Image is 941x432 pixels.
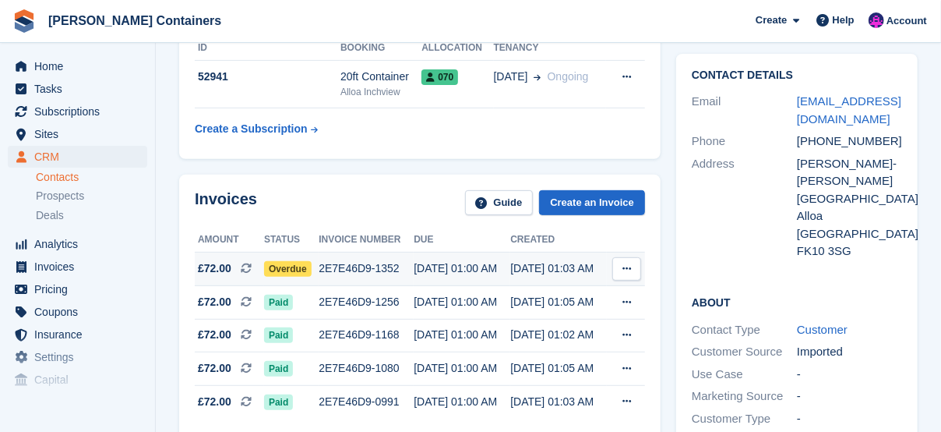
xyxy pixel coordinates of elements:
[319,394,414,410] div: 2E7E46D9-0991
[797,323,848,336] a: Customer
[692,155,797,260] div: Address
[340,36,421,61] th: Booking
[264,295,293,310] span: Paid
[34,278,128,300] span: Pricing
[510,360,607,377] div: [DATE] 01:05 AM
[264,328,293,343] span: Paid
[692,294,902,310] h2: About
[34,78,128,100] span: Tasks
[195,69,340,85] div: 52941
[319,260,414,277] div: 2E7E46D9-1352
[34,146,128,168] span: CRM
[8,324,147,345] a: menu
[36,170,147,185] a: Contacts
[34,101,128,122] span: Subscriptions
[797,155,902,190] div: [PERSON_NAME]-[PERSON_NAME]
[34,233,128,255] span: Analytics
[198,360,231,377] span: £72.00
[264,395,293,410] span: Paid
[494,36,607,61] th: Tenancy
[42,8,227,34] a: [PERSON_NAME] Containers
[8,233,147,255] a: menu
[797,133,902,150] div: [PHONE_NUMBER]
[198,294,231,310] span: £72.00
[8,256,147,278] a: menu
[797,343,902,361] div: Imported
[36,208,64,223] span: Deals
[421,69,458,85] span: 070
[12,9,36,33] img: stora-icon-8386f47178a22dfd0bd8f6a31ec36ba5ce8667c1dd55bd0f319d3a0aa187defe.svg
[756,12,787,28] span: Create
[797,190,902,208] div: [GEOGRAPHIC_DATA]
[510,294,607,310] div: [DATE] 01:05 AM
[539,190,645,216] a: Create an Invoice
[797,366,902,384] div: -
[8,123,147,145] a: menu
[36,207,147,224] a: Deals
[264,361,293,377] span: Paid
[797,94,901,126] a: [EMAIL_ADDRESS][DOMAIN_NAME]
[692,410,797,428] div: Customer Type
[465,190,534,216] a: Guide
[340,69,421,85] div: 20ft Container
[195,228,264,253] th: Amount
[319,294,414,310] div: 2E7E46D9-1256
[414,228,510,253] th: Due
[692,388,797,405] div: Marketing Source
[319,360,414,377] div: 2E7E46D9-1080
[36,188,147,204] a: Prospects
[8,146,147,168] a: menu
[8,301,147,323] a: menu
[36,189,84,204] span: Prospects
[510,327,607,343] div: [DATE] 01:02 AM
[34,346,128,368] span: Settings
[692,366,797,384] div: Use Case
[34,123,128,145] span: Sites
[195,121,308,137] div: Create a Subscription
[510,228,607,253] th: Created
[264,261,312,277] span: Overdue
[797,388,902,405] div: -
[8,101,147,122] a: menu
[8,278,147,300] a: menu
[414,260,510,277] div: [DATE] 01:00 AM
[319,327,414,343] div: 2E7E46D9-1168
[198,260,231,277] span: £72.00
[833,12,855,28] span: Help
[510,394,607,410] div: [DATE] 01:03 AM
[340,85,421,99] div: Alloa Inchview
[195,36,340,61] th: ID
[692,343,797,361] div: Customer Source
[8,369,147,391] a: menu
[421,36,493,61] th: Allocation
[414,294,510,310] div: [DATE] 01:00 AM
[34,256,128,278] span: Invoices
[34,369,128,391] span: Capital
[8,346,147,368] a: menu
[797,225,902,243] div: [GEOGRAPHIC_DATA]
[34,301,128,323] span: Coupons
[414,394,510,410] div: [DATE] 01:00 AM
[869,12,884,28] img: Claire Wilson
[886,13,927,29] span: Account
[494,69,528,85] span: [DATE]
[510,260,607,277] div: [DATE] 01:03 AM
[797,243,902,260] div: FK10 3SG
[34,55,128,77] span: Home
[797,410,902,428] div: -
[319,228,414,253] th: Invoice number
[198,394,231,410] span: £72.00
[195,115,318,143] a: Create a Subscription
[692,321,797,339] div: Contact Type
[8,78,147,100] a: menu
[692,69,902,82] h2: Contact Details
[8,55,147,77] a: menu
[692,133,797,150] div: Phone
[548,70,589,83] span: Ongoing
[692,93,797,128] div: Email
[264,228,319,253] th: Status
[34,324,128,345] span: Insurance
[198,327,231,343] span: £72.00
[195,190,257,216] h2: Invoices
[797,207,902,225] div: Alloa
